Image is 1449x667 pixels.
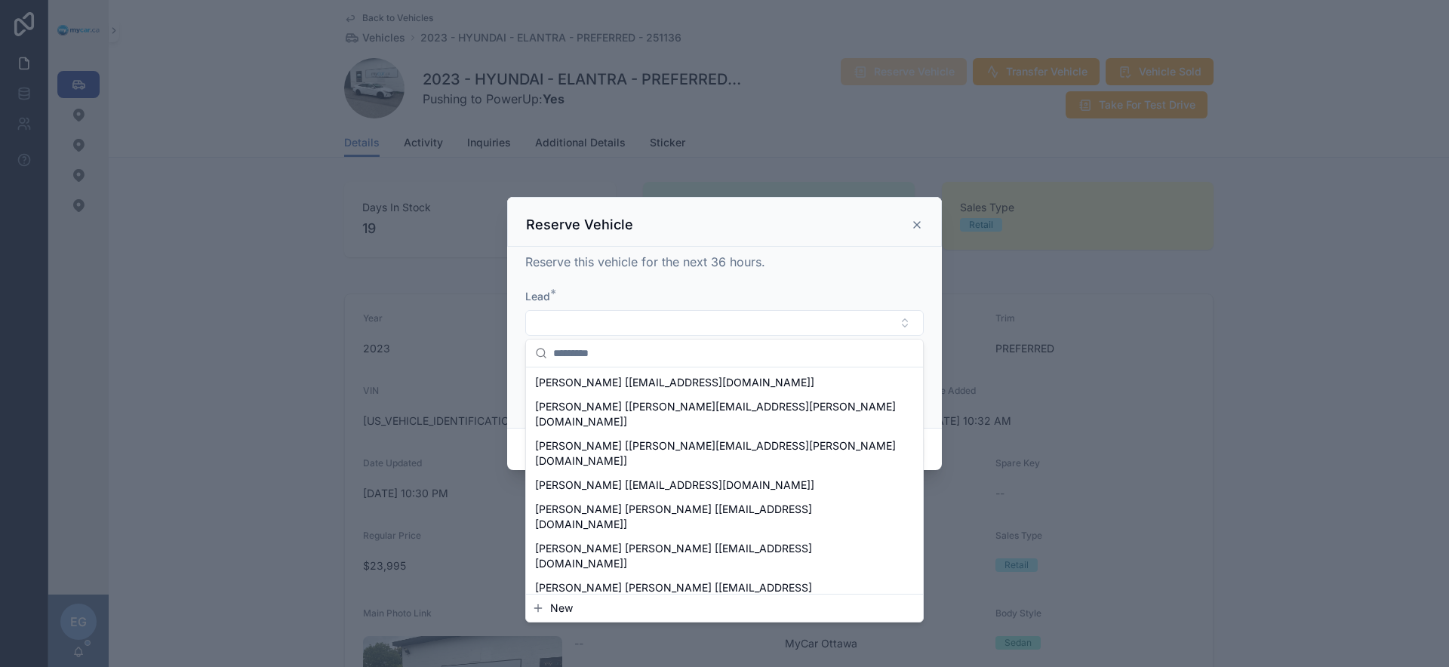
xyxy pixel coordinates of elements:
button: New [532,601,917,616]
span: [PERSON_NAME] [PERSON_NAME] [[EMAIL_ADDRESS][DOMAIN_NAME]] [535,502,896,532]
span: [PERSON_NAME] [[PERSON_NAME][EMAIL_ADDRESS][PERSON_NAME][DOMAIN_NAME]] [535,438,896,469]
span: [PERSON_NAME] [[EMAIL_ADDRESS][DOMAIN_NAME]] [535,375,814,390]
span: New [550,601,573,616]
span: [PERSON_NAME] [PERSON_NAME] [[EMAIL_ADDRESS][DOMAIN_NAME]] [535,580,896,610]
span: Reserve this vehicle for the next 36 hours. [525,254,765,269]
span: Lead [525,290,550,303]
span: [PERSON_NAME] [[EMAIL_ADDRESS][DOMAIN_NAME]] [535,478,814,493]
span: [PERSON_NAME] [PERSON_NAME] [[EMAIL_ADDRESS][DOMAIN_NAME]] [535,541,896,571]
span: [PERSON_NAME] [[PERSON_NAME][EMAIL_ADDRESS][PERSON_NAME][DOMAIN_NAME]] [535,399,896,429]
button: Select Button [525,310,924,336]
h3: Reserve Vehicle [526,216,633,234]
div: Suggestions [526,367,923,594]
